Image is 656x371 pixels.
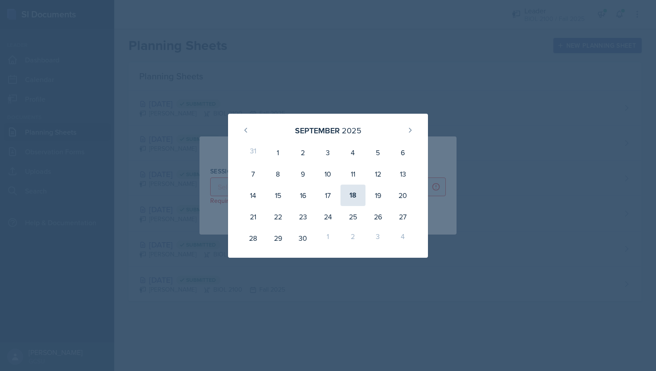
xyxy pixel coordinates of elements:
[340,227,365,249] div: 2
[365,206,390,227] div: 26
[316,206,340,227] div: 24
[291,227,316,249] div: 30
[390,185,415,206] div: 20
[316,227,340,249] div: 1
[291,185,316,206] div: 16
[390,163,415,185] div: 13
[241,227,266,249] div: 28
[291,206,316,227] div: 23
[241,185,266,206] div: 14
[266,163,291,185] div: 8
[316,185,340,206] div: 17
[340,206,365,227] div: 25
[295,124,340,136] div: September
[390,142,415,163] div: 6
[316,142,340,163] div: 3
[340,163,365,185] div: 11
[241,142,266,163] div: 31
[241,206,266,227] div: 21
[241,163,266,185] div: 7
[390,227,415,249] div: 4
[266,227,291,249] div: 29
[365,163,390,185] div: 12
[316,163,340,185] div: 10
[266,185,291,206] div: 15
[342,124,361,136] div: 2025
[365,142,390,163] div: 5
[266,142,291,163] div: 1
[291,163,316,185] div: 9
[340,185,365,206] div: 18
[266,206,291,227] div: 22
[291,142,316,163] div: 2
[390,206,415,227] div: 27
[365,227,390,249] div: 3
[365,185,390,206] div: 19
[340,142,365,163] div: 4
